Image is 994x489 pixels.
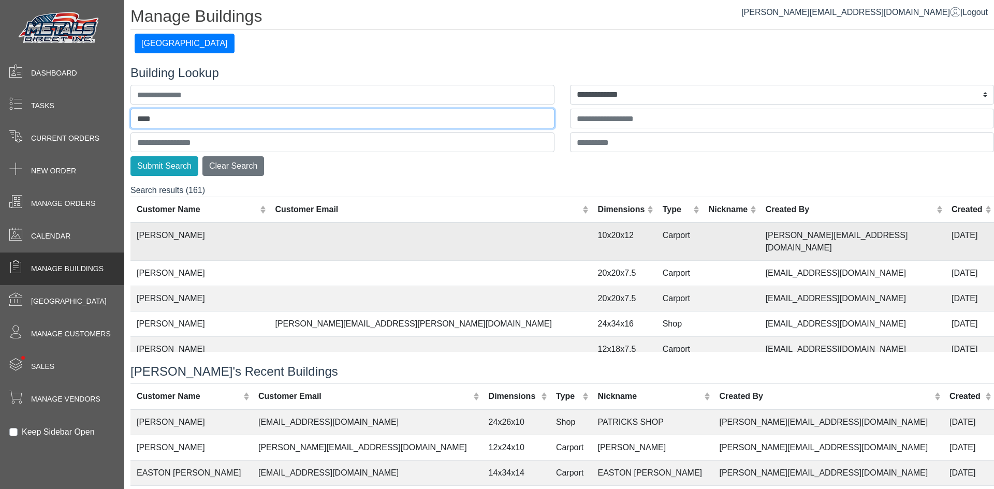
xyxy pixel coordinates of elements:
[719,390,931,403] div: Created By
[592,223,656,261] td: 10x20x12
[130,409,252,435] td: [PERSON_NAME]
[550,460,592,485] td: Carport
[759,312,945,337] td: [EMAIL_ADDRESS][DOMAIN_NAME]
[592,460,713,485] td: EASTON [PERSON_NAME]
[945,286,994,312] td: [DATE]
[592,312,656,337] td: 24x34x16
[130,223,269,261] td: [PERSON_NAME]
[550,409,592,435] td: Shop
[592,337,656,362] td: 12x18x7.5
[656,261,703,286] td: Carport
[759,286,945,312] td: [EMAIL_ADDRESS][DOMAIN_NAME]
[130,66,994,81] h4: Building Lookup
[258,390,471,403] div: Customer Email
[22,426,95,438] label: Keep Sidebar Open
[943,460,994,485] td: [DATE]
[130,6,994,29] h1: Manage Buildings
[550,435,592,460] td: Carport
[31,263,104,274] span: Manage Buildings
[31,329,111,339] span: Manage Customers
[31,166,76,176] span: New Order
[656,312,703,337] td: Shop
[135,34,235,53] button: [GEOGRAPHIC_DATA]
[592,261,656,286] td: 20x20x7.5
[31,296,107,307] span: [GEOGRAPHIC_DATA]
[31,394,100,405] span: Manage Vendors
[945,312,994,337] td: [DATE]
[31,198,95,209] span: Manage Orders
[130,337,269,362] td: [PERSON_NAME]
[130,364,994,379] h4: [PERSON_NAME]'s Recent Buildings
[130,261,269,286] td: [PERSON_NAME]
[252,435,483,460] td: [PERSON_NAME][EMAIL_ADDRESS][DOMAIN_NAME]
[137,390,241,403] div: Customer Name
[598,203,645,216] div: Dimensions
[656,223,703,261] td: Carport
[130,184,994,352] div: Search results (161)
[31,68,77,79] span: Dashboard
[130,286,269,312] td: [PERSON_NAME]
[31,100,54,111] span: Tasks
[483,435,550,460] td: 12x24x10
[16,9,104,48] img: Metals Direct Inc Logo
[663,203,691,216] div: Type
[945,261,994,286] td: [DATE]
[275,203,580,216] div: Customer Email
[656,286,703,312] td: Carport
[130,460,252,485] td: EASTON [PERSON_NAME]
[945,337,994,362] td: [DATE]
[31,231,70,242] span: Calendar
[766,203,934,216] div: Created By
[759,261,945,286] td: [EMAIL_ADDRESS][DOMAIN_NAME]
[759,337,945,362] td: [EMAIL_ADDRESS][DOMAIN_NAME]
[135,39,235,48] a: [GEOGRAPHIC_DATA]
[709,203,748,216] div: Nickname
[949,390,983,403] div: Created
[130,312,269,337] td: [PERSON_NAME]
[713,435,943,460] td: [PERSON_NAME][EMAIL_ADDRESS][DOMAIN_NAME]
[759,223,945,261] td: [PERSON_NAME][EMAIL_ADDRESS][DOMAIN_NAME]
[962,8,988,17] span: Logout
[592,286,656,312] td: 20x20x7.5
[713,460,943,485] td: [PERSON_NAME][EMAIL_ADDRESS][DOMAIN_NAME]
[130,435,252,460] td: [PERSON_NAME]
[252,460,483,485] td: [EMAIL_ADDRESS][DOMAIN_NAME]
[483,409,550,435] td: 24x26x10
[943,409,994,435] td: [DATE]
[556,390,580,403] div: Type
[592,435,713,460] td: [PERSON_NAME]
[741,8,960,17] a: [PERSON_NAME][EMAIL_ADDRESS][DOMAIN_NAME]
[252,409,483,435] td: [EMAIL_ADDRESS][DOMAIN_NAME]
[952,203,983,216] div: Created
[592,409,713,435] td: PATRICKS SHOP
[10,341,36,375] span: •
[269,312,591,337] td: [PERSON_NAME][EMAIL_ADDRESS][PERSON_NAME][DOMAIN_NAME]
[489,390,538,403] div: Dimensions
[31,361,54,372] span: Sales
[483,460,550,485] td: 14x34x14
[713,409,943,435] td: [PERSON_NAME][EMAIL_ADDRESS][DOMAIN_NAME]
[943,435,994,460] td: [DATE]
[31,133,99,144] span: Current Orders
[598,390,702,403] div: Nickname
[202,156,264,176] button: Clear Search
[137,203,257,216] div: Customer Name
[741,6,988,19] div: |
[656,337,703,362] td: Carport
[130,156,198,176] button: Submit Search
[945,223,994,261] td: [DATE]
